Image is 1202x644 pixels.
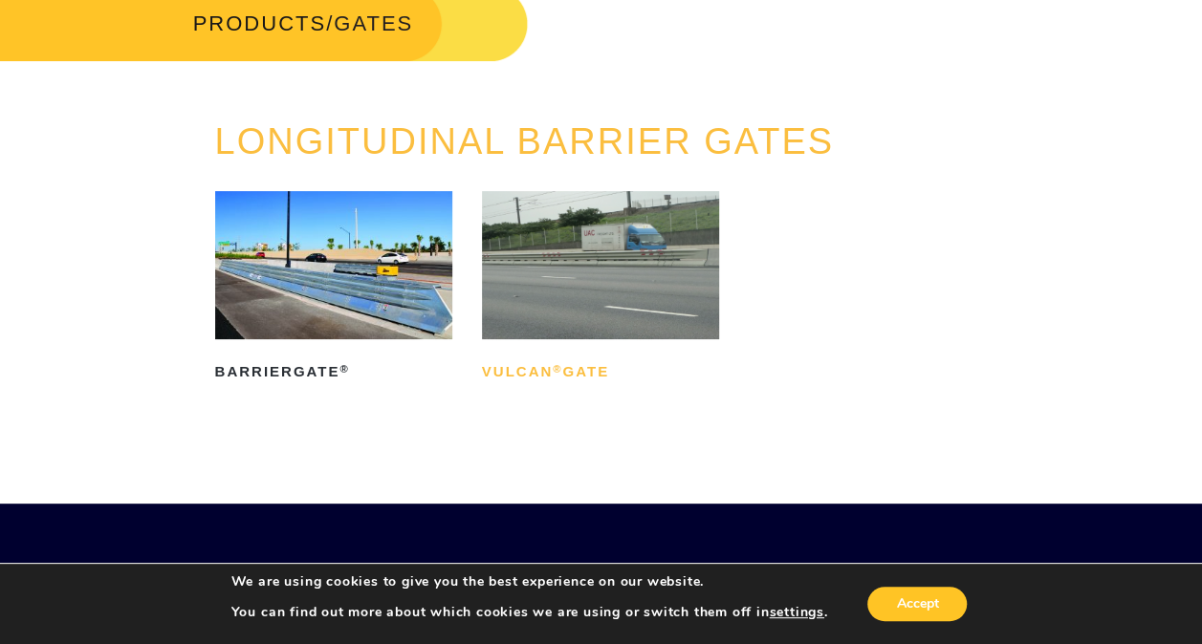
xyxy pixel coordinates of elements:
p: We are using cookies to give you the best experience on our website. [231,573,828,590]
a: Vulcan®Gate [482,191,719,387]
sup: ® [553,363,562,375]
a: PRODUCTS [193,11,326,35]
h2: Vulcan Gate [482,356,719,387]
sup: ® [339,363,349,375]
p: You can find out more about which cookies we are using or switch them off in . [231,604,828,621]
a: BarrierGate® [215,191,452,387]
button: settings [769,604,823,621]
button: Accept [867,587,967,621]
span: GATES [334,11,413,35]
h2: BarrierGate [215,356,452,387]
a: LONGITUDINAL BARRIER GATES [215,121,834,161]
